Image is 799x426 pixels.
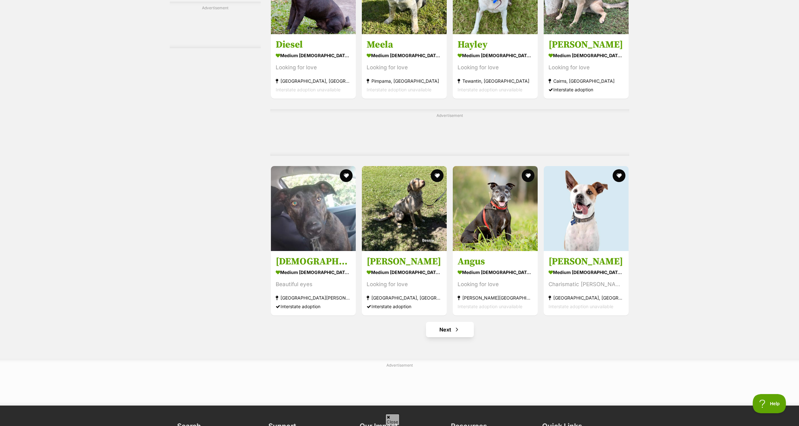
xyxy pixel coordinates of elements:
img: Carlos - Australian Cattle Dog x Australian Kelpie Dog [544,166,629,251]
button: favourite [431,169,444,182]
strong: medium [DEMOGRAPHIC_DATA] Dog [276,268,351,277]
span: Interstate adoption unavailable [367,87,431,93]
nav: Pagination [270,322,629,337]
strong: medium [DEMOGRAPHIC_DATA] Dog [549,51,624,60]
a: Angus medium [DEMOGRAPHIC_DATA] Dog Looking for love [PERSON_NAME][GEOGRAPHIC_DATA], [GEOGRAPHIC_... [453,251,538,316]
h3: [DEMOGRAPHIC_DATA] [276,255,351,268]
button: favourite [340,169,353,182]
div: Looking for love [458,64,533,72]
strong: [GEOGRAPHIC_DATA], [GEOGRAPHIC_DATA] [549,293,624,302]
a: Meela medium [DEMOGRAPHIC_DATA] Dog Looking for love Pimpama, [GEOGRAPHIC_DATA] Interstate adopti... [362,34,447,99]
h3: [PERSON_NAME] [549,255,624,268]
strong: medium [DEMOGRAPHIC_DATA] Dog [367,268,442,277]
strong: medium [DEMOGRAPHIC_DATA] Dog [549,268,624,277]
strong: [GEOGRAPHIC_DATA], [GEOGRAPHIC_DATA] [276,77,351,86]
strong: medium [DEMOGRAPHIC_DATA] Dog [276,51,351,60]
strong: medium [DEMOGRAPHIC_DATA] Dog [458,51,533,60]
div: Interstate adoption [549,86,624,94]
div: Charismatic [PERSON_NAME] [549,280,624,289]
a: Hayley medium [DEMOGRAPHIC_DATA] Dog Looking for love Tewantin, [GEOGRAPHIC_DATA] Interstate adop... [453,34,538,99]
div: Advertisement [270,109,629,156]
span: Interstate adoption unavailable [549,304,613,309]
img: Bessie - Catahoula Leopard Dog [362,166,447,251]
strong: [GEOGRAPHIC_DATA], [GEOGRAPHIC_DATA] [367,293,442,302]
div: Beautiful eyes [276,280,351,289]
h3: [PERSON_NAME] [549,39,624,51]
a: [PERSON_NAME] medium [DEMOGRAPHIC_DATA] Dog Charismatic [PERSON_NAME] [GEOGRAPHIC_DATA], [GEOGRAP... [544,251,629,316]
span: Interstate adoption unavailable [458,304,522,309]
img: Angus - American Staffy Dog [453,166,538,251]
span: Interstate adoption unavailable [276,87,340,93]
div: Advertisement [170,2,261,48]
h3: Hayley [458,39,533,51]
strong: [GEOGRAPHIC_DATA][PERSON_NAME][GEOGRAPHIC_DATA] [276,293,351,302]
strong: [PERSON_NAME][GEOGRAPHIC_DATA], [GEOGRAPHIC_DATA] [458,293,533,302]
strong: medium [DEMOGRAPHIC_DATA] Dog [367,51,442,60]
strong: medium [DEMOGRAPHIC_DATA] Dog [458,268,533,277]
div: Interstate adoption [276,302,351,311]
a: Next page [426,322,474,337]
a: Diesel medium [DEMOGRAPHIC_DATA] Dog Looking for love [GEOGRAPHIC_DATA], [GEOGRAPHIC_DATA] Inters... [271,34,356,99]
span: Close [385,414,399,425]
div: Looking for love [549,64,624,72]
h3: [PERSON_NAME] [367,255,442,268]
a: [DEMOGRAPHIC_DATA] medium [DEMOGRAPHIC_DATA] Dog Beautiful eyes [GEOGRAPHIC_DATA][PERSON_NAME][GE... [271,251,356,316]
div: Looking for love [458,280,533,289]
iframe: Help Scout Beacon - Open [753,394,786,413]
h3: Angus [458,255,533,268]
h3: Meela [367,39,442,51]
h3: Diesel [276,39,351,51]
span: Interstate adoption unavailable [458,87,522,93]
strong: Tewantin, [GEOGRAPHIC_DATA] [458,77,533,86]
button: favourite [522,169,534,182]
div: Interstate adoption [367,302,442,311]
strong: Pimpama, [GEOGRAPHIC_DATA] [367,77,442,86]
a: [PERSON_NAME] medium [DEMOGRAPHIC_DATA] Dog Looking for love [GEOGRAPHIC_DATA], [GEOGRAPHIC_DATA]... [362,251,447,316]
button: favourite [613,169,625,182]
a: [PERSON_NAME] medium [DEMOGRAPHIC_DATA] Dog Looking for love Cairns, [GEOGRAPHIC_DATA] Interstate... [544,34,629,99]
div: Looking for love [367,64,442,72]
strong: Cairns, [GEOGRAPHIC_DATA] [549,77,624,86]
div: Looking for love [367,280,442,289]
div: Looking for love [276,64,351,72]
img: Zeus - Kelpie Dog [271,166,356,251]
